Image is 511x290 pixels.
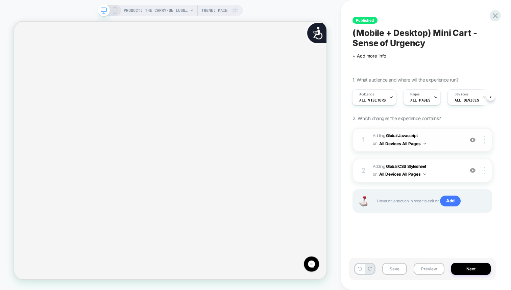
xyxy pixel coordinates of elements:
[484,136,485,143] img: close
[352,17,378,24] span: Published
[373,140,377,147] span: on
[423,173,426,175] img: down arrow
[470,168,476,173] img: crossed eye
[124,5,188,16] span: PRODUCT: The Carry-On Luggage Cover in Olive
[455,98,479,103] span: ALL DEVICES
[373,171,377,178] span: on
[373,132,460,148] span: Adding
[357,196,370,206] img: Joystick
[352,77,458,83] span: 1. What audience and where will the experience run?
[352,28,492,48] span: (Mobile + Desktop) Mini Cart - Sense of Urgency
[360,134,367,146] div: 1
[377,196,485,206] span: Hover on a section in order to edit or
[423,143,426,144] img: down arrow
[373,163,460,179] span: Adding
[451,263,491,275] button: Next
[3,2,24,23] button: Gorgias live chat
[440,196,461,206] span: Add
[360,164,367,177] div: 2
[455,92,468,97] span: Devices
[379,170,426,178] button: All Devices All Pages
[352,115,441,121] span: 2. Which changes the experience contains?
[386,164,426,169] b: Global CSS Stylesheet
[379,139,426,148] button: All Devices All Pages
[359,92,374,97] span: Audience
[352,53,386,59] span: + Add more info
[470,137,476,143] img: crossed eye
[414,263,444,275] button: Preview
[410,92,420,97] span: Pages
[382,263,407,275] button: Save
[386,133,418,138] b: Global Javascript
[359,98,386,103] span: All Visitors
[484,167,485,174] img: close
[410,98,430,103] span: ALL PAGES
[201,5,227,16] span: Theme: MAIN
